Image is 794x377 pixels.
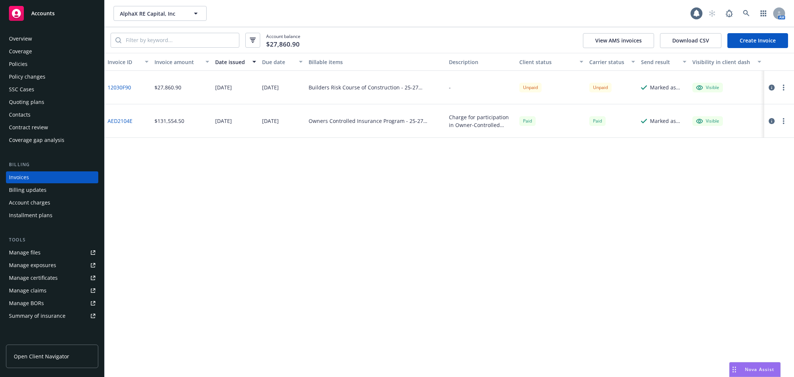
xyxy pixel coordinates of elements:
div: $131,554.50 [154,117,184,125]
div: Account charges [9,197,50,209]
a: Accounts [6,3,98,24]
div: Billing updates [9,184,47,196]
div: [DATE] [215,83,232,91]
div: Charge for participation in Owner-Controlled Insurance Program for [PERSON_NAME] Development. Amo... [449,113,513,129]
div: Client status [519,58,575,66]
div: Manage exposures [9,259,56,271]
button: Invoice ID [105,53,152,71]
div: Visible [696,84,719,91]
button: Visibility in client dash [689,53,764,71]
button: Nova Assist [729,362,781,377]
div: Invoices [9,171,29,183]
div: Send result [641,58,678,66]
div: Manage BORs [9,297,44,309]
button: AlphaX RE Capital, Inc [114,6,207,21]
a: Report a Bug [722,6,737,21]
div: Analytics hub [6,337,98,344]
button: Date issued [212,53,259,71]
a: Billing updates [6,184,98,196]
a: Switch app [756,6,771,21]
a: Invoices [6,171,98,183]
div: Manage claims [9,285,47,297]
div: Summary of insurance [9,310,66,322]
button: Due date [259,53,306,71]
div: Overview [9,33,32,45]
button: Client status [516,53,587,71]
div: Date issued [215,58,248,66]
div: Unpaid [519,83,542,92]
a: Summary of insurance [6,310,98,322]
div: [DATE] [262,83,279,91]
div: Visible [696,118,719,124]
button: Carrier status [586,53,638,71]
span: Open Client Navigator [14,352,69,360]
div: Visibility in client dash [692,58,753,66]
button: View AMS invoices [583,33,654,48]
a: Coverage gap analysis [6,134,98,146]
div: Owners Controlled Insurance Program - 25-27 Builders Risk/ Course of Construction Owner-Controlle... [309,117,443,125]
div: Paid [589,116,606,126]
button: Send result [638,53,689,71]
span: Nova Assist [745,366,774,373]
a: Start snowing [705,6,720,21]
a: Policy changes [6,71,98,83]
div: Drag to move [730,362,739,377]
div: SSC Cases [9,83,34,95]
div: - [449,83,451,91]
a: Overview [6,33,98,45]
div: Invoice ID [108,58,140,66]
a: Contacts [6,109,98,121]
a: Coverage [6,45,98,57]
a: Manage files [6,247,98,259]
a: Search [739,6,754,21]
div: Carrier status [589,58,626,66]
div: Billing [6,161,98,168]
div: Due date [262,58,295,66]
a: Manage claims [6,285,98,297]
span: AlphaX RE Capital, Inc [120,10,184,18]
svg: Search [115,37,121,43]
span: $27,860.90 [266,39,300,49]
div: Installment plans [9,209,52,221]
button: Description [446,53,516,71]
div: Builders Risk Course of Construction - 25-27 [PERSON_NAME] & [PERSON_NAME], LLC - [STREET_ADDRESS... [309,83,443,91]
a: 12030F90 [108,83,131,91]
div: Coverage [9,45,32,57]
div: Marked as sent [650,117,686,125]
div: Description [449,58,513,66]
a: Create Invoice [727,33,788,48]
a: Manage BORs [6,297,98,309]
a: Manage certificates [6,272,98,284]
div: [DATE] [215,117,232,125]
div: Unpaid [589,83,612,92]
div: Billable items [309,58,443,66]
button: Billable items [306,53,446,71]
div: Contract review [9,121,48,133]
a: AED2104E [108,117,133,125]
div: Policies [9,58,28,70]
div: Paid [519,116,536,126]
div: Invoice amount [154,58,201,66]
span: Account balance [266,33,300,47]
div: Quoting plans [9,96,44,108]
span: Accounts [31,10,55,16]
a: Installment plans [6,209,98,221]
input: Filter by keyword... [121,33,239,47]
div: Coverage gap analysis [9,134,64,146]
div: Manage files [9,247,41,259]
a: Quoting plans [6,96,98,108]
div: Tools [6,236,98,244]
div: $27,860.90 [154,83,181,91]
button: Invoice amount [152,53,212,71]
div: Marked as sent [650,83,686,91]
div: Contacts [9,109,31,121]
a: SSC Cases [6,83,98,95]
div: Manage certificates [9,272,58,284]
a: Account charges [6,197,98,209]
a: Manage exposures [6,259,98,271]
a: Contract review [6,121,98,133]
button: Download CSV [660,33,721,48]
